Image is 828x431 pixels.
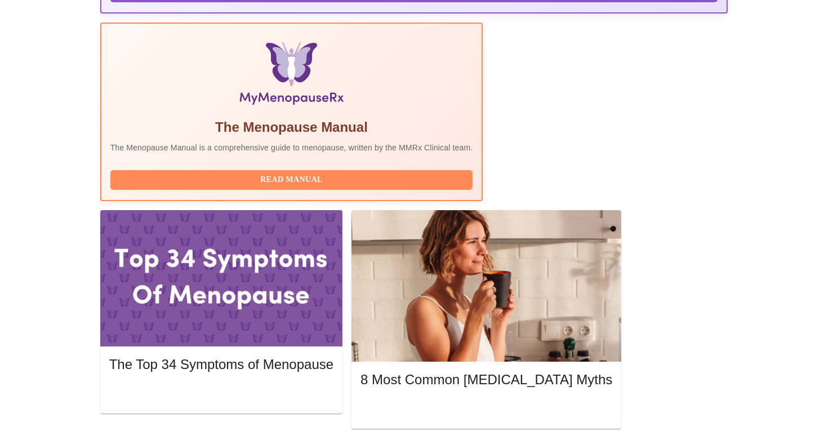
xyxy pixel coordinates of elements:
h5: The Top 34 Symptoms of Menopause [109,356,333,374]
span: Read More [372,402,601,416]
a: Read More [109,388,336,397]
img: Menopause Manual [168,42,415,109]
span: Read More [121,386,322,401]
p: The Menopause Manual is a comprehensive guide to menopause, written by the MMRx Clinical team. [110,142,473,153]
h5: 8 Most Common [MEDICAL_DATA] Myths [360,371,612,389]
button: Read Manual [110,170,473,190]
span: Read Manual [122,173,462,187]
button: Read More [109,384,333,403]
a: Read Manual [110,174,476,184]
button: Read More [360,399,612,419]
a: Read More [360,403,615,413]
h5: The Menopause Manual [110,118,473,136]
